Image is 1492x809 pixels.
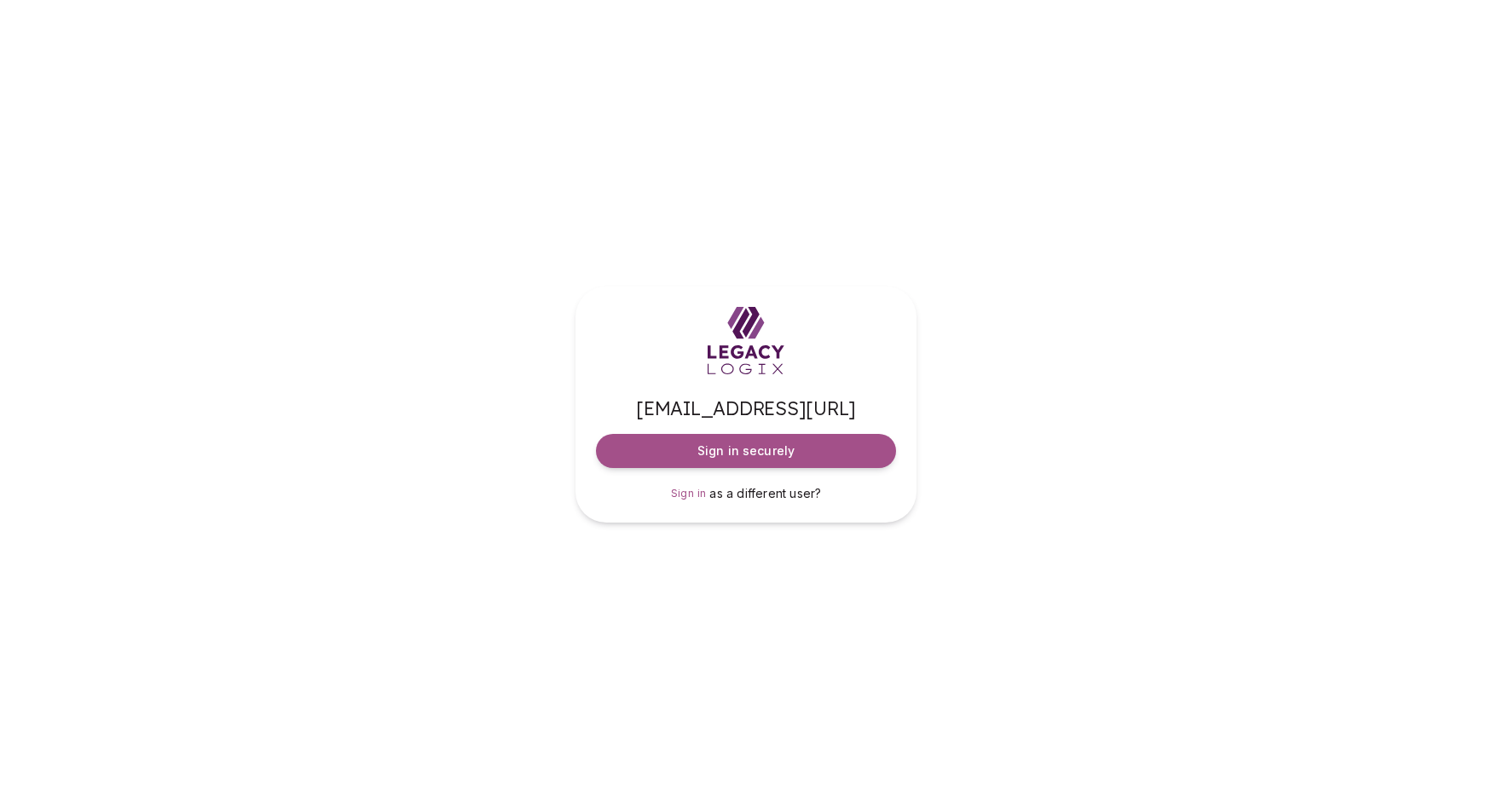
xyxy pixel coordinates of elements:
span: Sign in [671,487,707,500]
span: Sign in securely [697,442,795,459]
button: Sign in securely [596,434,896,468]
span: [EMAIL_ADDRESS][URL] [596,396,896,420]
span: as a different user? [709,486,821,500]
a: Sign in [671,485,707,502]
